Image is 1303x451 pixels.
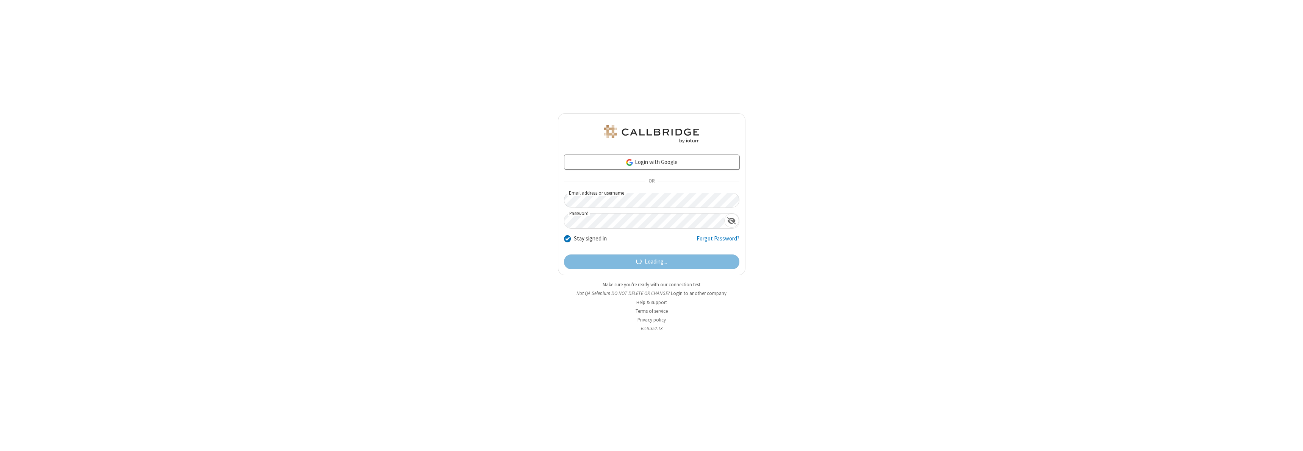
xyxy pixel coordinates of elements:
[558,290,745,297] li: Not QA Selenium DO NOT DELETE OR CHANGE?
[645,176,658,187] span: OR
[671,290,726,297] button: Login to another company
[603,281,700,288] a: Make sure you're ready with our connection test
[574,234,607,243] label: Stay signed in
[558,325,745,332] li: v2.6.352.13
[564,193,739,208] input: Email address or username
[636,308,668,314] a: Terms of service
[564,254,739,270] button: Loading...
[637,317,666,323] a: Privacy policy
[724,214,739,228] div: Show password
[1284,431,1297,446] iframe: Chat
[645,257,667,266] span: Loading...
[564,214,724,228] input: Password
[564,154,739,170] a: Login with Google
[636,299,667,306] a: Help & support
[625,158,634,167] img: google-icon.png
[697,234,739,249] a: Forgot Password?
[602,125,701,143] img: QA Selenium DO NOT DELETE OR CHANGE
